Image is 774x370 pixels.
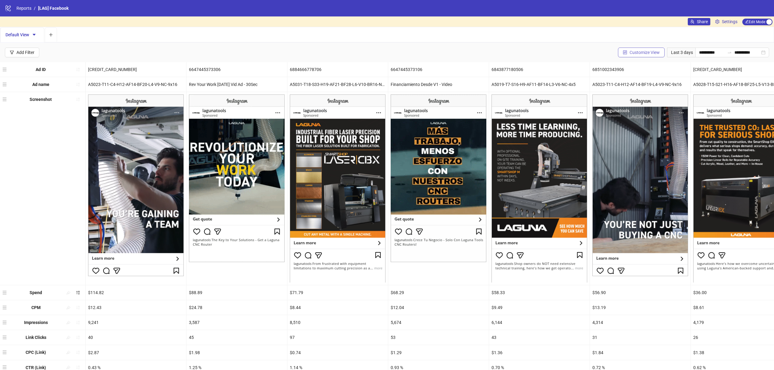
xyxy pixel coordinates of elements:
div: menu [2,303,8,312]
b: CTR (Link) [26,365,46,370]
div: 6,144 [489,315,590,330]
a: Settings [713,18,740,25]
div: 6647445373306 [186,62,287,77]
span: control [623,50,627,55]
div: menu [2,94,8,104]
span: [LAG] Facebook [38,6,69,11]
div: $1.29 [388,345,489,360]
span: plus [49,33,53,37]
img: Screenshot 6851003059706 [88,94,184,276]
div: $2.87 [86,345,186,360]
span: usergroup-add [690,20,694,24]
div: A5023-T11-C4-H12-AF14-BF20-L4-V9-NC-9x16 [86,77,186,92]
div: menu [2,80,8,89]
div: $58.33 [489,285,590,300]
div: menu [2,333,8,342]
div: $13.19 [590,300,691,315]
span: sort-ascending [76,350,80,354]
span: Default View [5,32,39,37]
span: sort-descending [76,290,80,295]
div: menu [2,347,8,357]
div: menu [2,288,8,297]
div: $88.89 [186,285,287,300]
div: 40 [86,330,186,345]
button: Add tab [45,27,57,42]
span: menu [2,305,7,310]
div: 45 [186,330,287,345]
span: sort-ascending [76,335,80,340]
span: sort-ascending [76,320,80,325]
div: 97 [287,330,388,345]
div: menu [2,318,8,327]
div: $68.29 [388,285,489,300]
div: 5,674 [388,315,489,330]
a: Reports [15,5,33,12]
div: $71.79 [287,285,388,300]
span: highlight [66,335,70,340]
span: menu [2,335,7,340]
div: Rev Your Work [DATE] Vid Ad - 30Sec [186,77,287,92]
div: menu [2,65,8,74]
div: 9,241 [86,315,186,330]
div: Last 3 days [667,48,695,57]
div: 6843877180506 [489,62,590,77]
span: highlight [66,290,70,295]
span: menu [2,290,7,295]
div: A5023-T11-C4-H12-AF14-BF19-L4-V9-NC-9x16 [590,77,691,92]
b: Ad name [32,82,49,87]
div: 6884666778706 [287,62,388,77]
span: highlight [66,305,70,310]
span: menu [2,97,7,101]
img: Screenshot 6884666778706 [290,94,385,283]
button: Share [688,18,710,25]
span: sort-ascending [76,97,80,101]
div: $1.36 [489,345,590,360]
div: 6647445373106 [388,62,489,77]
span: highlight [66,365,70,369]
div: Add Filter [16,50,34,55]
span: highlight [66,350,70,354]
button: Customize View [618,48,665,57]
div: 4,314 [590,315,691,330]
div: $12.43 [86,300,186,315]
b: Link Clicks [26,335,46,340]
div: $114.82 [86,285,186,300]
li: / [34,5,36,12]
div: 3,587 [186,315,287,330]
span: filter [10,50,14,55]
span: Share [697,19,708,24]
span: Settings [722,18,737,25]
div: A5031-T18-S33-H19-AF21-BF28-L6-V10-BR16-NC-4x5 [287,77,388,92]
span: highlight [66,320,70,325]
img: Screenshot 6851002343906 [592,94,688,276]
div: $0.74 [287,345,388,360]
b: CPC (Link) [26,350,46,355]
img: Screenshot 6647445373106 [391,94,486,262]
div: 6851002343906 [590,62,691,77]
b: CPM [31,305,41,310]
img: Screenshot 6647445373306 [189,94,285,262]
div: 43 [489,330,590,345]
div: 53 [388,330,489,345]
span: menu [2,320,7,325]
span: caret-down [32,33,36,37]
span: sort-ascending [76,67,80,72]
div: Financiamiento Desde V1 - Video [388,77,489,92]
div: A5019-T7-S16-H9-AF11-BF14-L3-V6-NC-4x5 [489,77,590,92]
div: $1.84 [590,345,691,360]
img: Screenshot 6843877180506 [492,94,587,283]
div: [CREDIT_CARD_NUMBER] [86,62,186,77]
div: $24.78 [186,300,287,315]
span: menu [2,350,7,354]
span: swap-right [727,50,732,55]
span: sort-ascending [76,365,80,369]
span: menu [2,365,7,369]
div: $8.44 [287,300,388,315]
span: to [727,50,732,55]
b: Impressions [24,320,48,325]
div: $12.04 [388,300,489,315]
b: Screenshot [30,97,52,102]
span: menu [2,67,7,72]
button: Add Filter [5,48,39,57]
span: sort-ascending [76,82,80,87]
